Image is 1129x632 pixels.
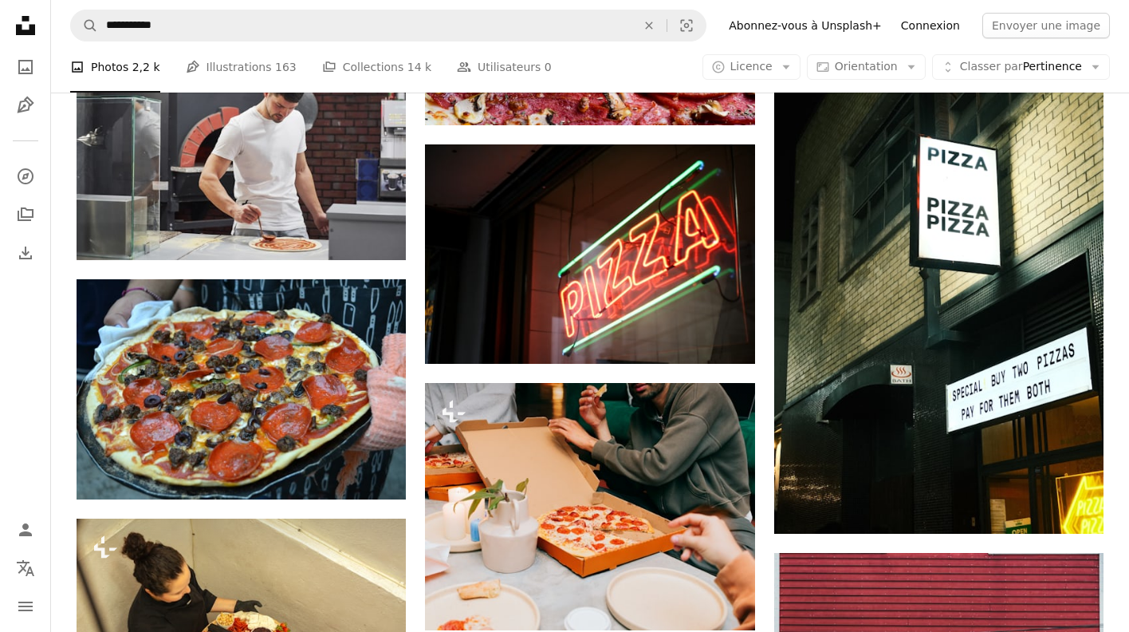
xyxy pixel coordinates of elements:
a: Collections [10,199,41,231]
img: un panneau sur un bâtiment [774,39,1103,534]
a: Photo de mise au point peu profonde de la signalisation lumineuse au néon de pizza éclairée [425,247,754,261]
button: Rechercher sur Unsplash [71,10,98,41]
button: Licence [702,54,801,80]
span: 14 k [407,58,431,76]
a: Un groupe de personnes assises autour d’une table mangeant une pizza [425,500,754,514]
button: Effacer [631,10,667,41]
span: Licence [730,60,773,73]
a: Historique de téléchargement [10,237,41,269]
a: Connexion / S’inscrire [10,514,41,546]
span: 163 [275,58,297,76]
button: Recherche de visuels [667,10,706,41]
a: Le poêle est derrière. Boulanger en chemise blanche mettant de la sauce pour faire de délicieuses... [77,143,406,157]
a: Illustrations [10,89,41,121]
a: Explorer [10,160,41,192]
a: Accueil — Unsplash [10,10,41,45]
span: 0 [545,58,552,76]
button: Menu [10,591,41,622]
a: Connexion [891,13,970,38]
a: Collections 14 k [322,41,431,93]
button: Classer parPertinence [932,54,1110,80]
form: Rechercher des visuels sur tout le site [70,10,706,41]
img: Photo de mise au point peu profonde de la signalisation lumineuse au néon de pizza éclairée [425,144,754,364]
button: Langue [10,552,41,584]
img: une personne tenant une pizza avec du pepperoni et des olives [77,279,406,499]
a: Utilisateurs 0 [457,41,552,93]
a: un panneau sur un bâtiment [774,278,1103,293]
img: Un groupe de personnes assises autour d’une table mangeant une pizza [425,383,754,630]
span: Classer par [960,60,1023,73]
span: Orientation [835,60,898,73]
button: Envoyer une image [982,13,1110,38]
a: une personne tenant une pizza avec du pepperoni et des olives [77,382,406,397]
a: Abonnez-vous à Unsplash+ [719,13,891,38]
a: Photos [10,51,41,83]
button: Orientation [807,54,926,80]
span: Pertinence [960,59,1082,75]
a: Illustrations 163 [186,41,297,93]
img: Le poêle est derrière. Boulanger en chemise blanche mettant de la sauce pour faire de délicieuses... [77,40,406,260]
